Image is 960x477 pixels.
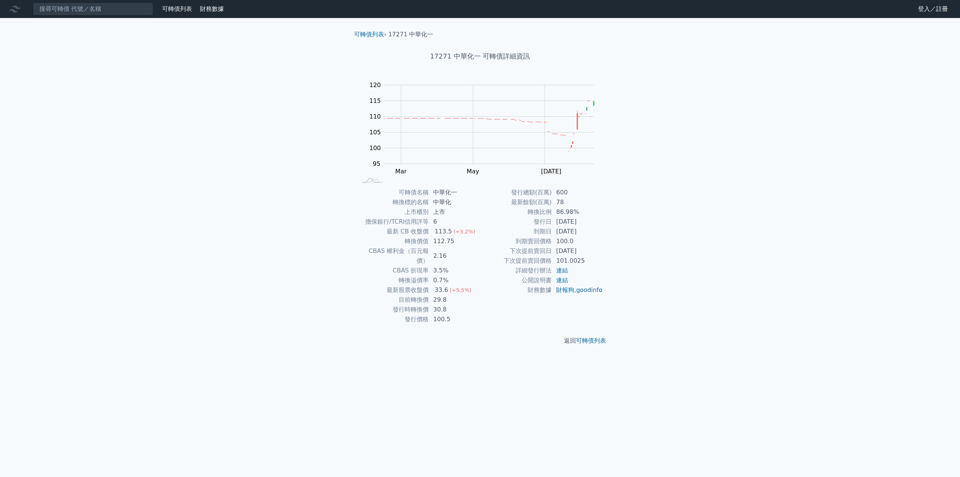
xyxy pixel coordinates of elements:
[480,197,552,207] td: 最新餘額(百萬)
[912,3,954,15] a: 登入／註冊
[552,188,603,197] td: 600
[556,277,568,284] a: 連結
[357,314,429,324] td: 發行價格
[388,30,433,39] li: 17271 中華化一
[348,51,612,62] h1: 17271 中華化一 可轉債詳細資訊
[480,246,552,256] td: 下次提前賣回日
[453,229,475,235] span: (+3.2%)
[369,129,381,136] tspan: 105
[373,160,380,167] tspan: 95
[552,217,603,227] td: [DATE]
[429,314,480,324] td: 100.5
[366,81,606,175] g: Chart
[467,168,479,175] tspan: May
[429,275,480,285] td: 0.7%
[552,256,603,266] td: 101.0025
[480,207,552,217] td: 轉換比例
[357,305,429,314] td: 發行時轉換價
[429,207,480,217] td: 上市
[357,197,429,207] td: 轉換標的名稱
[395,168,407,175] tspan: Mar
[556,267,568,274] a: 連結
[369,113,381,120] tspan: 110
[369,97,381,104] tspan: 115
[354,31,384,38] a: 可轉債列表
[576,337,606,344] a: 可轉債列表
[433,227,453,236] div: 113.5
[162,5,192,12] a: 可轉債列表
[429,197,480,207] td: 中華化
[348,336,612,345] p: 返回
[357,217,429,227] td: 擔保銀行/TCRI信用評等
[552,197,603,207] td: 78
[480,256,552,266] td: 下次提前賣回價格
[480,266,552,275] td: 詳細發行辦法
[357,188,429,197] td: 可轉債名稱
[357,266,429,275] td: CBAS 折現率
[552,246,603,256] td: [DATE]
[429,217,480,227] td: 6
[541,168,561,175] tspan: [DATE]
[480,236,552,246] td: 到期賣回價格
[357,236,429,246] td: 轉換價值
[369,144,381,152] tspan: 100
[480,285,552,295] td: 財務數據
[200,5,224,12] a: 財務數據
[556,286,574,293] a: 財報狗
[357,227,429,236] td: 最新 CB 收盤價
[429,295,480,305] td: 29.8
[480,227,552,236] td: 到期日
[433,285,450,295] div: 33.6
[357,285,429,295] td: 最新股票收盤價
[429,246,480,266] td: 2.16
[552,207,603,217] td: 86.98%
[429,236,480,246] td: 112.75
[354,30,386,39] li: ›
[357,207,429,217] td: 上市櫃別
[480,188,552,197] td: 發行總額(百萬)
[552,236,603,246] td: 100.0
[357,295,429,305] td: 目前轉換價
[357,275,429,285] td: 轉換溢價率
[369,81,381,89] tspan: 120
[450,287,471,293] span: (+5.5%)
[429,266,480,275] td: 3.5%
[480,217,552,227] td: 發行日
[357,246,429,266] td: CBAS 權利金（百元報價）
[429,188,480,197] td: 中華化一
[33,3,153,15] input: 搜尋可轉債 代號／名稱
[552,285,603,295] td: ,
[576,286,602,293] a: goodinfo
[429,305,480,314] td: 30.8
[552,227,603,236] td: [DATE]
[480,275,552,285] td: 公開說明書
